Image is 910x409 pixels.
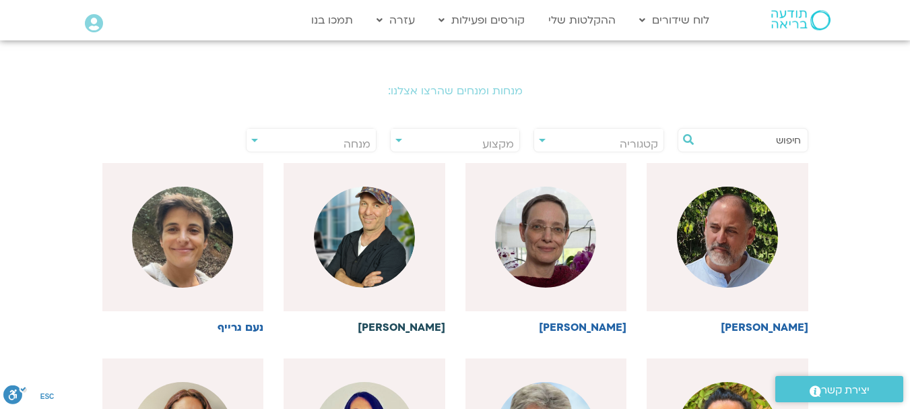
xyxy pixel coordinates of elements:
[314,187,415,288] img: %D7%96%D7%99%D7%95%D7%90%D7%9F-.png
[677,187,778,288] img: %D7%91%D7%A8%D7%95%D7%9A-%D7%A8%D7%96.png
[647,163,808,334] a: [PERSON_NAME]
[632,7,716,33] a: לוח שידורים
[821,381,870,400] span: יצירת קשר
[542,7,622,33] a: ההקלטות שלי
[78,85,833,97] h2: מנחות ומנחים שהרצו אצלנו:
[482,137,514,152] span: מקצוע
[344,137,370,152] span: מנחה
[771,10,831,30] img: תודעה בריאה
[304,7,360,33] a: תמכו בנו
[284,321,445,334] h6: [PERSON_NAME]
[465,321,627,334] h6: [PERSON_NAME]
[698,129,801,152] input: חיפוש
[495,187,596,288] img: %D7%93%D7%A0%D7%94-%D7%92%D7%A0%D7%99%D7%94%D7%A8.png
[102,321,264,334] h6: נעם גרייף
[620,137,658,152] span: קטגוריה
[647,321,808,334] h6: [PERSON_NAME]
[370,7,422,33] a: עזרה
[465,163,627,334] a: [PERSON_NAME]
[775,376,903,402] a: יצירת קשר
[432,7,531,33] a: קורסים ופעילות
[132,187,233,288] img: %D7%A0%D7%A2%D7%9D-%D7%92%D7%A8%D7%99%D7%99%D7%A3-1.jpg
[284,163,445,334] a: [PERSON_NAME]
[102,163,264,334] a: נעם גרייף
